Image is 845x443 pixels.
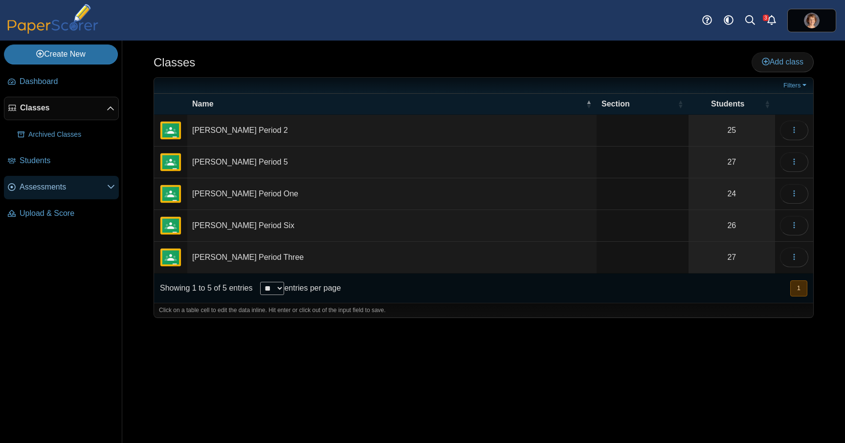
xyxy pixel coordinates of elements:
img: External class connected through Google Classroom [159,246,182,269]
a: Alerts [761,10,782,31]
a: 24 [689,178,775,210]
a: 27 [689,242,775,273]
td: [PERSON_NAME] Period One [187,178,597,210]
span: Students [693,99,762,109]
td: [PERSON_NAME] Period Three [187,242,597,274]
td: [PERSON_NAME] Period 2 [187,115,597,147]
div: Showing 1 to 5 of 5 entries [154,274,252,303]
a: Create New [4,44,118,64]
button: 1 [790,280,807,296]
img: ps.Qn51bzteyXZ9eoKk [804,13,820,28]
div: Click on a table cell to edit the data inline. Hit enter or click out of the input field to save. [154,303,813,317]
span: Students : Activate to sort [764,99,770,109]
a: PaperScorer [4,27,102,35]
a: 25 [689,115,775,146]
img: External class connected through Google Classroom [159,182,182,206]
span: Name [192,99,584,109]
a: Classes [4,97,119,120]
h1: Classes [154,54,195,71]
a: Dashboard [4,70,119,94]
a: Filters [781,81,811,90]
span: Add class [762,58,803,66]
img: PaperScorer [4,4,102,34]
span: Assessments [20,182,107,192]
label: entries per page [284,284,341,292]
span: Section : Activate to sort [678,99,684,109]
img: External class connected through Google Classroom [159,119,182,142]
a: Assessments [4,176,119,199]
span: Archived Classes [28,130,115,140]
a: 27 [689,147,775,178]
td: [PERSON_NAME] Period Six [187,210,597,242]
span: Section [601,99,676,109]
span: Classes [20,103,107,113]
a: Archived Classes [14,123,119,147]
span: Elise Harding [804,13,820,28]
td: [PERSON_NAME] Period 5 [187,147,597,178]
img: External class connected through Google Classroom [159,150,182,174]
a: ps.Qn51bzteyXZ9eoKk [787,9,836,32]
span: Dashboard [20,76,115,87]
img: External class connected through Google Classroom [159,214,182,237]
a: Add class [752,52,814,72]
span: Name : Activate to invert sorting [586,99,592,109]
a: 26 [689,210,775,241]
a: Upload & Score [4,202,119,226]
a: Students [4,149,119,173]
nav: pagination [789,280,807,296]
span: Students [20,155,115,166]
span: Upload & Score [20,208,115,219]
